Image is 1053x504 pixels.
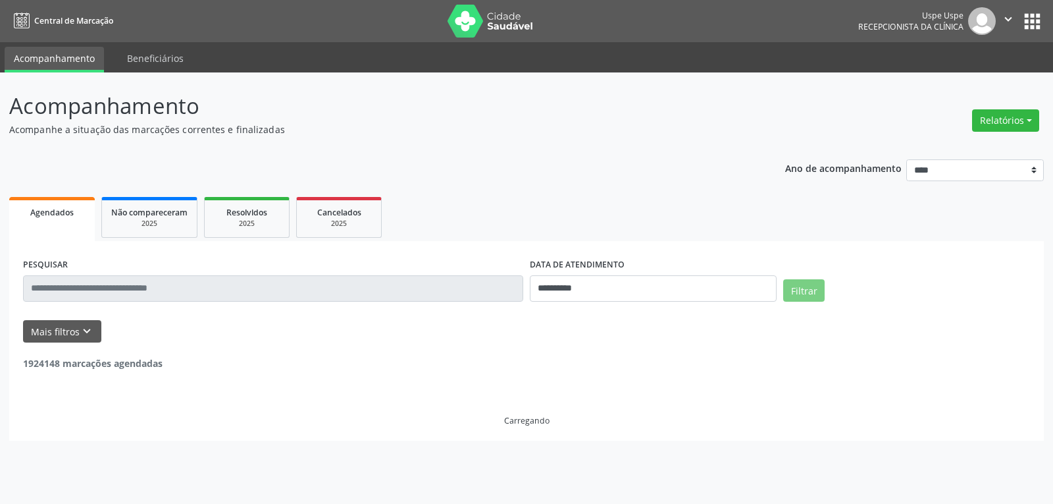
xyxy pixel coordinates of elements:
[9,10,113,32] a: Central de Marcação
[111,219,188,229] div: 2025
[858,21,963,32] span: Recepcionista da clínica
[1021,10,1044,33] button: apps
[5,47,104,72] a: Acompanhamento
[530,255,625,275] label: DATA DE ATENDIMENTO
[972,109,1039,132] button: Relatórios
[785,159,902,176] p: Ano de acompanhamento
[111,207,188,218] span: Não compareceram
[214,219,280,229] div: 2025
[23,320,101,343] button: Mais filtroskeyboard_arrow_down
[226,207,267,218] span: Resolvidos
[9,90,733,123] p: Acompanhamento
[34,15,113,26] span: Central de Marcação
[858,10,963,21] div: Uspe Uspe
[968,7,996,35] img: img
[30,207,74,218] span: Agendados
[996,7,1021,35] button: 
[23,357,163,370] strong: 1924148 marcações agendadas
[306,219,372,229] div: 2025
[317,207,361,218] span: Cancelados
[23,255,68,275] label: PESQUISAR
[118,47,193,70] a: Beneficiários
[783,279,825,302] button: Filtrar
[504,415,550,426] div: Carregando
[80,324,94,339] i: keyboard_arrow_down
[1001,12,1015,26] i: 
[9,123,733,136] p: Acompanhe a situação das marcações correntes e finalizadas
